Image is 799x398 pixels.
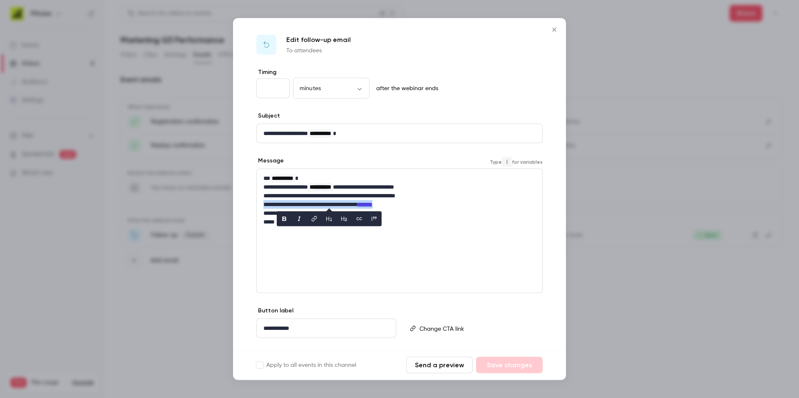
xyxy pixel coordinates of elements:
[293,84,370,92] div: minutes
[546,22,563,38] button: Close
[278,212,291,226] button: bold
[406,357,473,373] button: Send a preview
[256,112,280,120] label: Subject
[257,169,542,231] div: editor
[256,361,356,369] label: Apply to all events in this channel
[286,47,351,55] p: To attendees
[256,307,293,315] label: Button label
[367,212,381,226] button: blockquote
[373,84,438,93] p: after the webinar ends
[286,35,351,45] p: Edit follow-up email
[257,124,542,143] div: editor
[308,212,321,226] button: link
[490,157,543,167] span: Type for variables
[256,68,543,76] label: Timing
[256,157,284,165] label: Message
[416,319,542,338] div: editor
[293,212,306,226] button: italic
[257,319,396,338] div: editor
[502,157,512,167] code: {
